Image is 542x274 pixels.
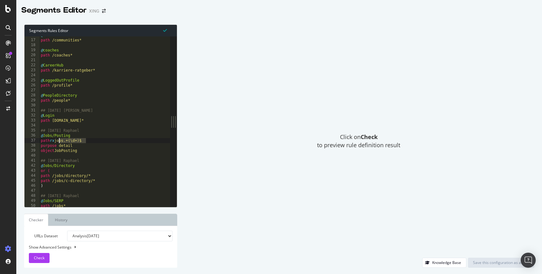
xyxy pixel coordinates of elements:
a: Knowledge Base [422,260,466,265]
a: History [50,214,72,226]
div: 30 [24,103,40,108]
div: 48 [24,193,40,198]
div: 38 [24,143,40,148]
div: 31 [24,108,40,113]
div: Knowledge Base [432,260,461,265]
div: Segments Rules Editor [24,25,177,36]
div: 33 [24,118,40,123]
div: 37 [24,138,40,143]
div: 32 [24,113,40,118]
div: 47 [24,188,40,193]
div: 25 [24,78,40,83]
div: Open Intercom Messenger [521,253,536,268]
div: 34 [24,123,40,128]
div: 41 [24,158,40,163]
div: 43 [24,168,40,173]
div: 39 [24,148,40,153]
div: 50 [24,203,40,208]
button: Knowledge Base [422,258,466,268]
div: 35 [24,128,40,133]
button: Check [29,253,50,263]
div: 19 [24,48,40,53]
div: 36 [24,133,40,138]
strong: Check [361,133,378,141]
div: arrow-right-arrow-left [102,9,106,13]
div: 27 [24,88,40,93]
div: 21 [24,58,40,63]
span: Check [34,255,45,261]
div: 23 [24,68,40,73]
div: 40 [24,153,40,158]
div: 46 [24,183,40,188]
div: XING [89,8,99,14]
div: 24 [24,73,40,78]
div: Show Advanced Settings [24,244,168,250]
label: URLs Dataset [24,231,62,241]
span: Click on to preview rule definition result [317,133,400,149]
div: Segments Editor [21,5,87,16]
div: 17 [24,38,40,43]
div: 42 [24,163,40,168]
div: 44 [24,173,40,178]
span: Syntax is valid [163,27,167,33]
div: 49 [24,198,40,203]
div: 18 [24,43,40,48]
a: Checker [24,214,48,226]
div: 22 [24,63,40,68]
div: 26 [24,83,40,88]
div: 20 [24,53,40,58]
div: 29 [24,98,40,103]
div: 45 [24,178,40,183]
button: Save this configuration as active [468,258,534,268]
div: Save this configuration as active [473,260,529,265]
div: 28 [24,93,40,98]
